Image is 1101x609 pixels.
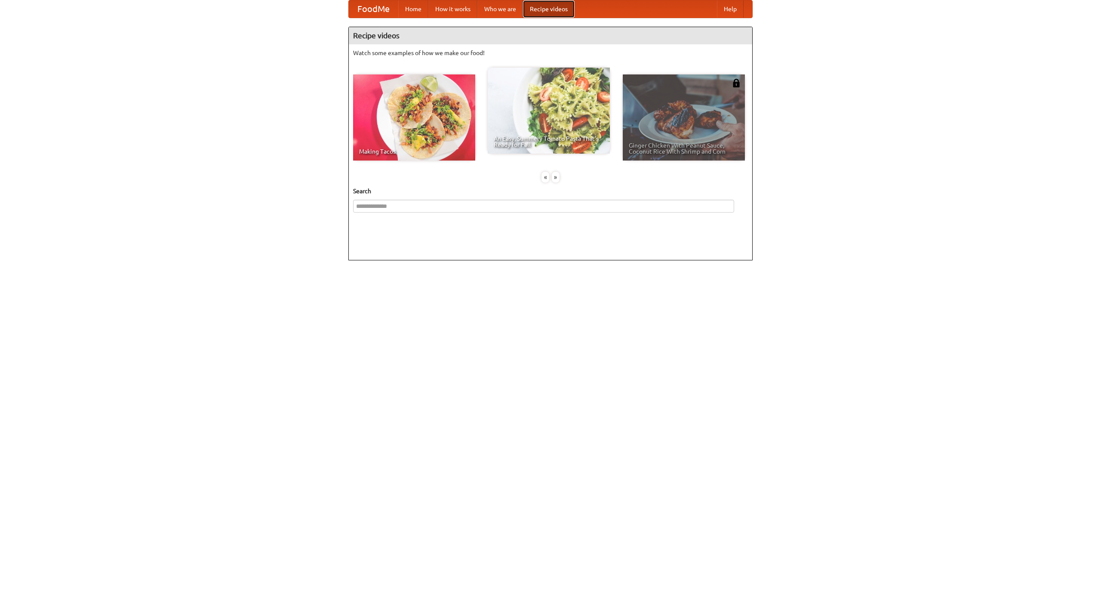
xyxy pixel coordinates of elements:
p: Watch some examples of how we make our food! [353,49,748,57]
div: » [552,172,560,182]
h4: Recipe videos [349,27,752,44]
a: FoodMe [349,0,398,18]
a: Home [398,0,428,18]
img: 483408.png [732,79,741,87]
a: Making Tacos [353,74,475,161]
a: Who we are [477,0,523,18]
span: Making Tacos [359,148,469,155]
h5: Search [353,187,748,195]
a: An Easy, Summery Tomato Pasta That's Ready for Fall [488,68,610,154]
div: « [541,172,549,182]
a: How it works [428,0,477,18]
a: Help [717,0,744,18]
a: Recipe videos [523,0,575,18]
span: An Easy, Summery Tomato Pasta That's Ready for Fall [494,136,604,148]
